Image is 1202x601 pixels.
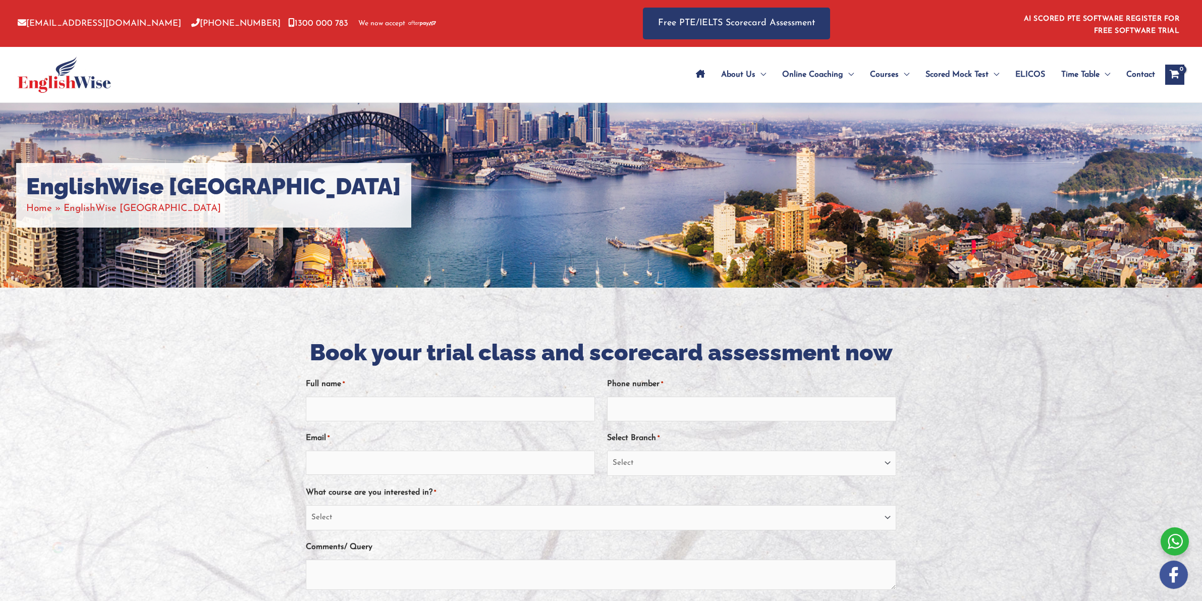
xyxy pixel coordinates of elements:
[306,484,436,501] label: What course are you interested in?
[1018,7,1184,40] aside: Header Widget 1
[755,57,766,92] span: Menu Toggle
[408,21,436,26] img: Afterpay-Logo
[1053,57,1118,92] a: Time TableMenu Toggle
[899,57,909,92] span: Menu Toggle
[1160,561,1188,589] img: white-facebook.png
[26,204,52,213] a: Home
[917,57,1007,92] a: Scored Mock TestMenu Toggle
[26,200,401,217] nav: Breadcrumbs
[782,57,843,92] span: Online Coaching
[989,57,999,92] span: Menu Toggle
[721,57,755,92] span: About Us
[607,430,660,447] label: Select Branch
[1061,57,1100,92] span: Time Table
[358,19,405,29] span: We now accept
[18,57,111,93] img: cropped-ew-logo
[862,57,917,92] a: CoursesMenu Toggle
[1100,57,1110,92] span: Menu Toggle
[26,173,401,200] h1: EnglishWise [GEOGRAPHIC_DATA]
[306,376,345,393] label: Full name
[1118,57,1155,92] a: Contact
[1007,57,1053,92] a: ELICOS
[288,19,348,28] a: 1300 000 783
[191,19,281,28] a: [PHONE_NUMBER]
[18,19,181,28] a: [EMAIL_ADDRESS][DOMAIN_NAME]
[306,539,372,556] label: Comments/ Query
[1126,57,1155,92] span: Contact
[774,57,862,92] a: Online CoachingMenu Toggle
[306,338,896,368] h2: Book your trial class and scorecard assessment now
[1165,65,1184,85] a: View Shopping Cart, empty
[870,57,899,92] span: Courses
[306,430,330,447] label: Email
[1024,15,1180,35] a: AI SCORED PTE SOFTWARE REGISTER FOR FREE SOFTWARE TRIAL
[925,57,989,92] span: Scored Mock Test
[643,8,830,39] a: Free PTE/IELTS Scorecard Assessment
[713,57,774,92] a: About UsMenu Toggle
[1015,57,1045,92] span: ELICOS
[688,57,1155,92] nav: Site Navigation: Main Menu
[607,376,663,393] label: Phone number
[64,204,221,213] span: EnglishWise [GEOGRAPHIC_DATA]
[843,57,854,92] span: Menu Toggle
